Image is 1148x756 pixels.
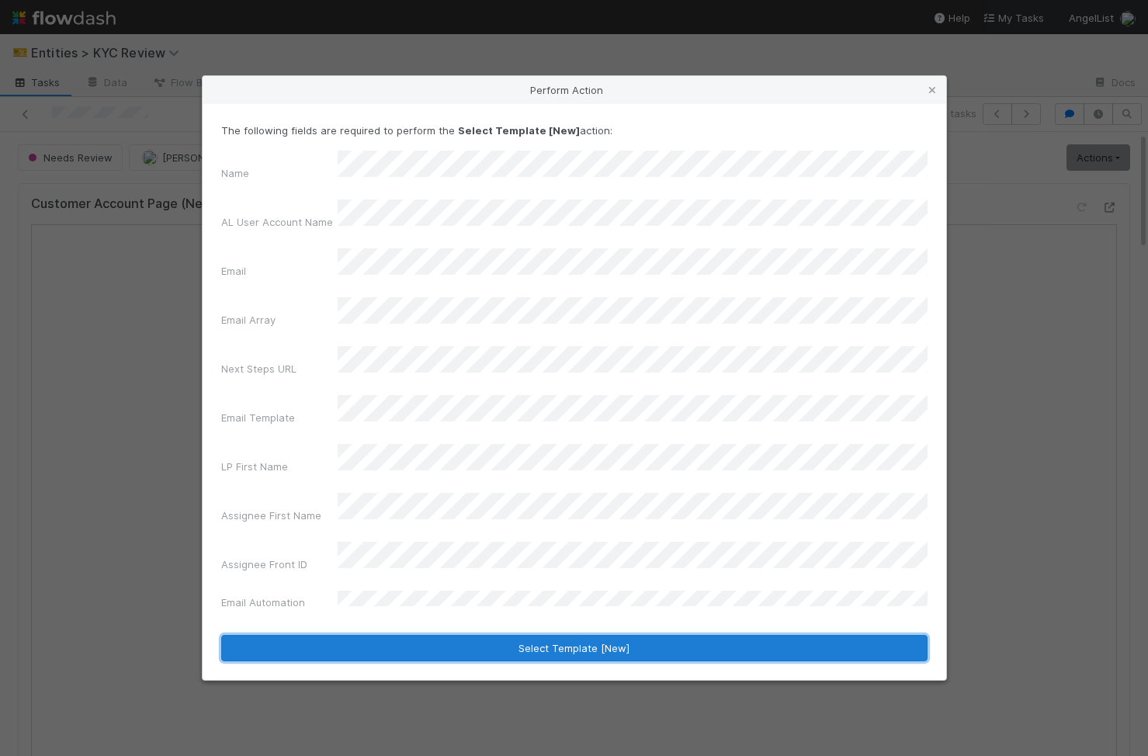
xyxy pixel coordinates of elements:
label: Assignee Front ID [221,557,307,572]
label: LP First Name [221,459,288,474]
label: Assignee First Name [221,508,321,523]
button: Select Template [New] [221,635,928,661]
label: Name [221,165,249,181]
label: Next Steps URL [221,361,297,376]
label: Email Automation [221,595,305,610]
label: AL User Account Name [221,214,333,230]
div: Perform Action [203,76,946,104]
label: Email Template [221,410,295,425]
strong: Select Template [New] [458,124,580,137]
label: Email Array [221,312,276,328]
p: The following fields are required to perform the action: [221,123,928,138]
label: Email [221,263,246,279]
